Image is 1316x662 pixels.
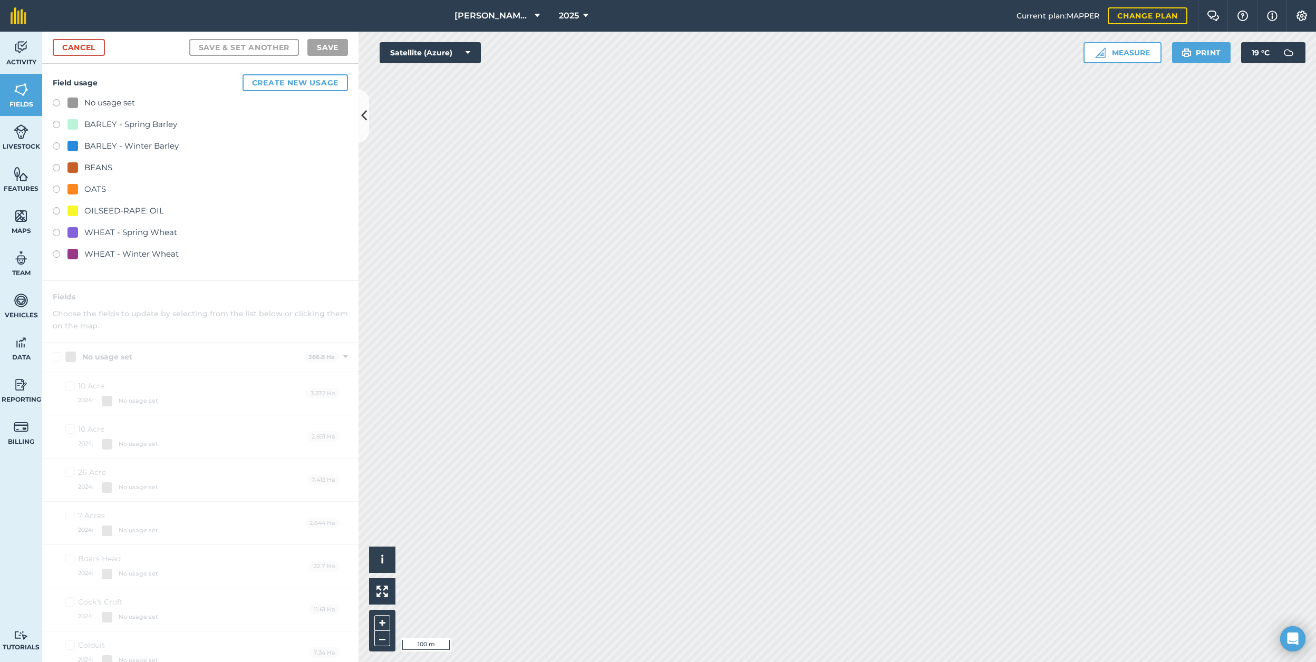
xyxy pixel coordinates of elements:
[381,553,384,566] span: i
[14,208,28,224] img: svg+xml;base64,PHN2ZyB4bWxucz0iaHR0cDovL3d3dy53My5vcmcvMjAwMC9zdmciIHdpZHRoPSI1NiIgaGVpZ2h0PSI2MC...
[84,205,164,217] div: OILSEED-RAPE: OIL
[376,586,388,597] img: Four arrows, one pointing top left, one top right, one bottom right and the last bottom left
[1182,46,1192,59] img: svg+xml;base64,PHN2ZyB4bWxucz0iaHR0cDovL3d3dy53My5vcmcvMjAwMC9zdmciIHdpZHRoPSIxOSIgaGVpZ2h0PSIyNC...
[1172,42,1231,63] button: Print
[1095,47,1106,58] img: Ruler icon
[1252,42,1270,63] span: 19 ° C
[1017,10,1099,22] span: Current plan : MAPPER
[374,631,390,646] button: –
[1278,42,1299,63] img: svg+xml;base64,PD94bWwgdmVyc2lvbj0iMS4wIiBlbmNvZGluZz0idXRmLTgiPz4KPCEtLSBHZW5lcmF0b3I6IEFkb2JlIE...
[559,9,579,22] span: 2025
[380,42,481,63] button: Satellite (Azure)
[84,248,179,260] div: WHEAT - Winter Wheat
[14,630,28,640] img: svg+xml;base64,PD94bWwgdmVyc2lvbj0iMS4wIiBlbmNvZGluZz0idXRmLTgiPz4KPCEtLSBHZW5lcmF0b3I6IEFkb2JlIE...
[189,39,299,56] button: Save & set another
[14,40,28,55] img: svg+xml;base64,PD94bWwgdmVyc2lvbj0iMS4wIiBlbmNvZGluZz0idXRmLTgiPz4KPCEtLSBHZW5lcmF0b3I6IEFkb2JlIE...
[14,124,28,140] img: svg+xml;base64,PD94bWwgdmVyc2lvbj0iMS4wIiBlbmNvZGluZz0idXRmLTgiPz4KPCEtLSBHZW5lcmF0b3I6IEFkb2JlIE...
[1083,42,1162,63] button: Measure
[1295,11,1308,21] img: A cog icon
[84,161,112,174] div: BEANS
[369,547,395,573] button: i
[1207,11,1220,21] img: Two speech bubbles overlapping with the left bubble in the forefront
[14,293,28,308] img: svg+xml;base64,PD94bWwgdmVyc2lvbj0iMS4wIiBlbmNvZGluZz0idXRmLTgiPz4KPCEtLSBHZW5lcmF0b3I6IEFkb2JlIE...
[454,9,530,22] span: [PERSON_NAME] C
[1236,11,1249,21] img: A question mark icon
[53,39,105,56] a: Cancel
[84,226,177,239] div: WHEAT - Spring Wheat
[1241,42,1305,63] button: 19 °C
[14,166,28,182] img: svg+xml;base64,PHN2ZyB4bWxucz0iaHR0cDovL3d3dy53My5vcmcvMjAwMC9zdmciIHdpZHRoPSI1NiIgaGVpZ2h0PSI2MC...
[374,615,390,631] button: +
[84,96,135,109] div: No usage set
[14,82,28,98] img: svg+xml;base64,PHN2ZyB4bWxucz0iaHR0cDovL3d3dy53My5vcmcvMjAwMC9zdmciIHdpZHRoPSI1NiIgaGVpZ2h0PSI2MC...
[1108,7,1187,24] a: Change plan
[243,74,348,91] button: Create new usage
[1267,9,1278,22] img: svg+xml;base64,PHN2ZyB4bWxucz0iaHR0cDovL3d3dy53My5vcmcvMjAwMC9zdmciIHdpZHRoPSIxNyIgaGVpZ2h0PSIxNy...
[84,118,177,131] div: BARLEY - Spring Barley
[84,140,179,152] div: BARLEY - Winter Barley
[14,377,28,393] img: svg+xml;base64,PD94bWwgdmVyc2lvbj0iMS4wIiBlbmNvZGluZz0idXRmLTgiPz4KPCEtLSBHZW5lcmF0b3I6IEFkb2JlIE...
[14,335,28,351] img: svg+xml;base64,PD94bWwgdmVyc2lvbj0iMS4wIiBlbmNvZGluZz0idXRmLTgiPz4KPCEtLSBHZW5lcmF0b3I6IEFkb2JlIE...
[307,39,348,56] button: Save
[14,250,28,266] img: svg+xml;base64,PD94bWwgdmVyc2lvbj0iMS4wIiBlbmNvZGluZz0idXRmLTgiPz4KPCEtLSBHZW5lcmF0b3I6IEFkb2JlIE...
[1280,626,1305,651] div: Open Intercom Messenger
[53,74,348,91] h4: Field usage
[14,419,28,435] img: svg+xml;base64,PD94bWwgdmVyc2lvbj0iMS4wIiBlbmNvZGluZz0idXRmLTgiPz4KPCEtLSBHZW5lcmF0b3I6IEFkb2JlIE...
[84,183,106,196] div: OATS
[11,7,26,24] img: fieldmargin Logo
